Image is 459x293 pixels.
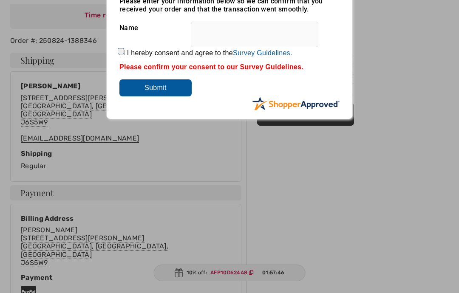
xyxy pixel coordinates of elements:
[119,17,340,39] div: Name
[233,49,292,56] a: Survey Guidelines.
[119,63,340,71] div: Please confirm your consent to our Survey Guidelines.
[119,79,192,96] input: Submit
[127,49,292,57] label: I hereby consent and agree to the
